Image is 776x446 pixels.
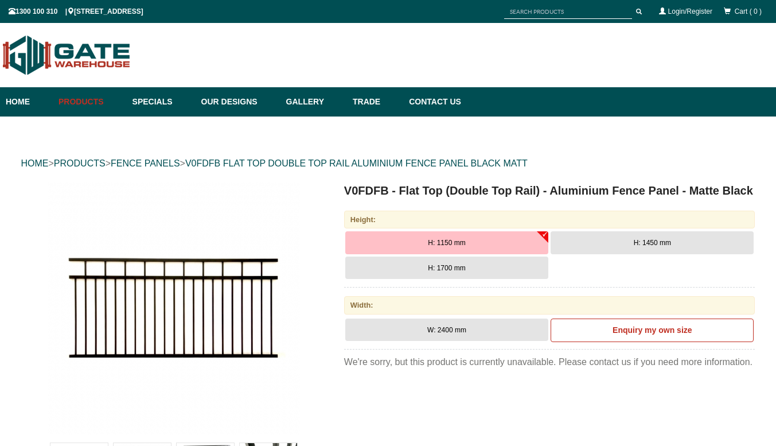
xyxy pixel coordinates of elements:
a: Enquiry my own size [551,319,754,343]
input: SEARCH PRODUCTS [504,5,632,19]
div: Height: [344,211,755,228]
button: H: 1700 mm [345,257,548,280]
span: W: 2400 mm [427,326,466,334]
div: Width: [344,296,755,314]
a: Products [53,87,127,117]
h1: V0FDFB - Flat Top (Double Top Rail) - Aluminium Fence Panel - Matte Black [344,182,755,199]
a: FENCE PANELS [111,158,180,168]
span: H: 1450 mm [634,239,671,247]
span: H: 1150 mm [428,239,465,247]
span: H: 1700 mm [428,264,465,272]
button: W: 2400 mm [345,319,548,342]
a: PRODUCTS [54,158,106,168]
a: Trade [347,87,403,117]
b: Enquiry my own size [613,325,692,335]
a: V0FDFB - Flat Top (Double Top Rail) - Aluminium Fence Panel - Matte Black - H: 1150 mm W: 1950 mm... [22,182,326,435]
span: 1300 100 310 | [STREET_ADDRESS] [9,7,143,15]
span: Cart ( 0 ) [735,7,762,15]
a: Home [6,87,53,117]
a: Gallery [280,87,347,117]
a: V0FDFB FLAT TOP DOUBLE TOP RAIL ALUMINIUM FENCE PANEL BLACK MATT [185,158,528,168]
div: We're sorry, but this product is currently unavailable. Please contact us if you need more inform... [344,355,755,369]
a: Login/Register [668,7,712,15]
a: Our Designs [196,87,280,117]
a: HOME [21,158,49,168]
a: Specials [127,87,196,117]
button: H: 1150 mm [345,231,548,254]
a: Contact Us [403,87,461,117]
img: V0FDFB - Flat Top (Double Top Rail) - Aluminium Fence Panel - Matte Black - H: 1150 mm W: 1950 mm... [48,182,300,435]
button: H: 1450 mm [551,231,754,254]
div: > > > [21,145,755,182]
